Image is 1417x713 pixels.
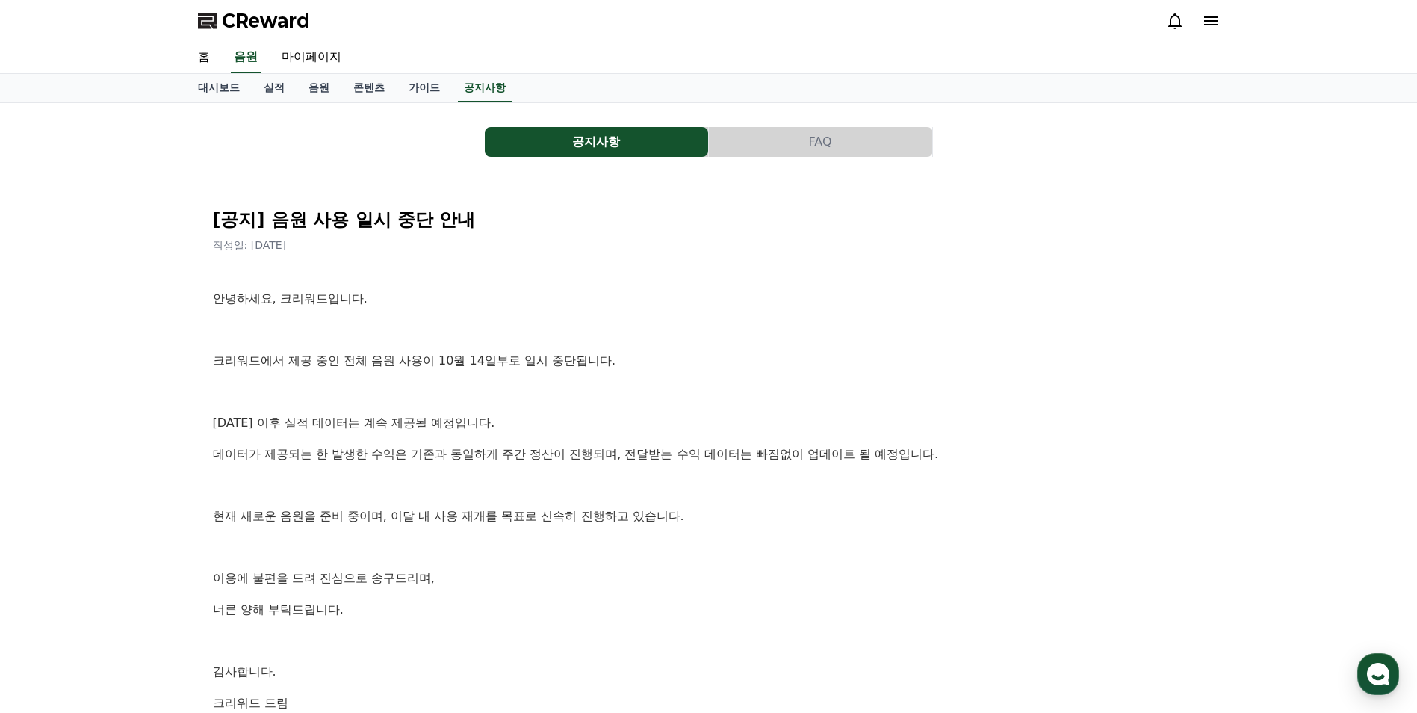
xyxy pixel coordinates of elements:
a: 공지사항 [458,74,512,102]
a: CReward [198,9,310,33]
h2: [공지] 음원 사용 일시 중단 안내 [213,208,1205,232]
p: 현재 새로운 음원을 준비 중이며, 이달 내 사용 재개를 목표로 신속히 진행하고 있습니다. [213,507,1205,526]
a: 대시보드 [186,74,252,102]
a: 홈 [186,42,222,73]
a: 실적 [252,74,297,102]
a: 음원 [297,74,341,102]
p: 이용에 불편을 드려 진심으로 송구드리며, [213,569,1205,588]
button: 공지사항 [485,127,708,157]
a: 공지사항 [485,127,709,157]
p: 너른 양해 부탁드립니다. [213,600,1205,620]
button: FAQ [709,127,932,157]
p: 안녕하세요, 크리워드입니다. [213,289,1205,309]
a: 음원 [231,42,261,73]
a: 콘텐츠 [341,74,397,102]
a: FAQ [709,127,933,157]
p: [DATE] 이후 실적 데이터는 계속 제공될 예정입니다. [213,413,1205,433]
p: 크리워드에서 제공 중인 전체 음원 사용이 10월 14일부로 일시 중단됩니다. [213,351,1205,371]
span: CReward [222,9,310,33]
a: 마이페이지 [270,42,353,73]
p: 크리워드 드림 [213,694,1205,713]
p: 데이터가 제공되는 한 발생한 수익은 기존과 동일하게 주간 정산이 진행되며, 전달받는 수익 데이터는 빠짐없이 업데이트 될 예정입니다. [213,445,1205,464]
a: 가이드 [397,74,452,102]
span: 작성일: [DATE] [213,239,287,251]
p: 감사합니다. [213,662,1205,682]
